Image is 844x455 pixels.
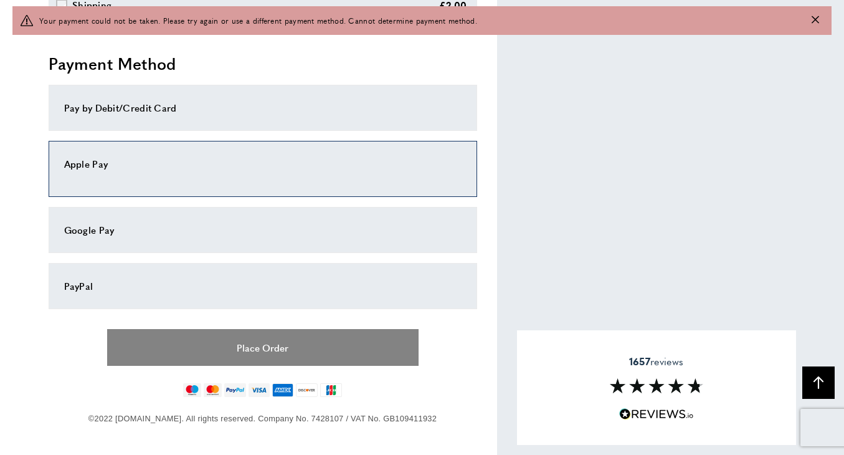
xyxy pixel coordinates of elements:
[107,329,419,366] button: Place Order
[610,378,703,393] img: Reviews section
[629,354,650,368] strong: 1657
[619,408,694,420] img: Reviews.io 5 stars
[39,14,477,26] span: Your payment could not be taken. Please try again or use a different payment method. Cannot deter...
[204,383,222,397] img: mastercard
[64,223,462,237] div: Google Pay
[296,383,318,397] img: discover
[224,383,246,397] img: paypal
[49,52,477,75] h2: Payment Method
[88,414,437,423] span: ©2022 [DOMAIN_NAME]. All rights reserved. Company No. 7428107 / VAT No. GB109411932
[64,100,462,115] div: Pay by Debit/Credit Card
[64,279,462,294] div: PayPal
[64,156,462,171] div: Apple Pay
[629,355,683,368] span: reviews
[812,14,819,26] button: Close message
[183,383,201,397] img: maestro
[272,383,294,397] img: american-express
[249,383,269,397] img: visa
[320,383,342,397] img: jcb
